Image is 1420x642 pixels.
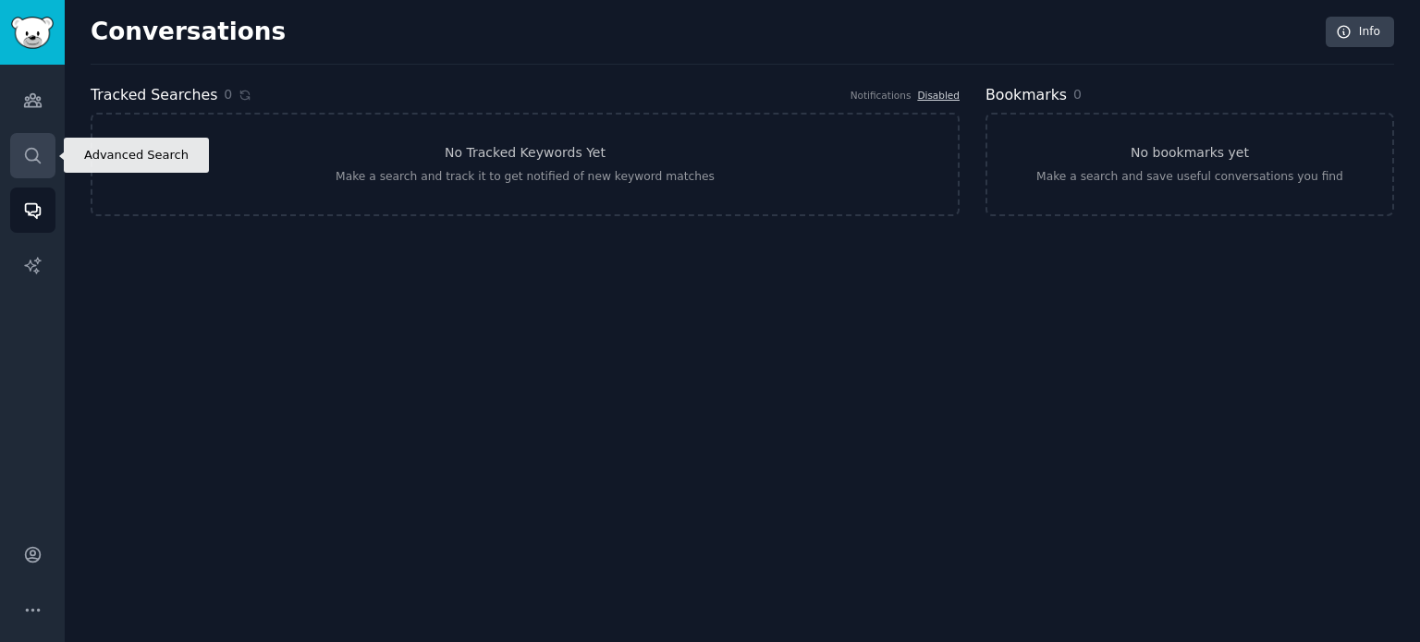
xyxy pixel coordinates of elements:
[11,17,54,49] img: GummySearch logo
[91,84,217,107] h2: Tracked Searches
[91,113,960,216] a: No Tracked Keywords YetMake a search and track it to get notified of new keyword matches
[1073,87,1082,102] span: 0
[917,90,960,101] a: Disabled
[336,169,715,186] div: Make a search and track it to get notified of new keyword matches
[985,84,1067,107] h2: Bookmarks
[1036,169,1343,186] div: Make a search and save useful conversations you find
[1131,143,1249,163] h3: No bookmarks yet
[985,113,1394,216] a: No bookmarks yetMake a search and save useful conversations you find
[91,18,286,47] h2: Conversations
[851,89,912,102] div: Notifications
[445,143,606,163] h3: No Tracked Keywords Yet
[224,85,232,104] span: 0
[1326,17,1394,48] a: Info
